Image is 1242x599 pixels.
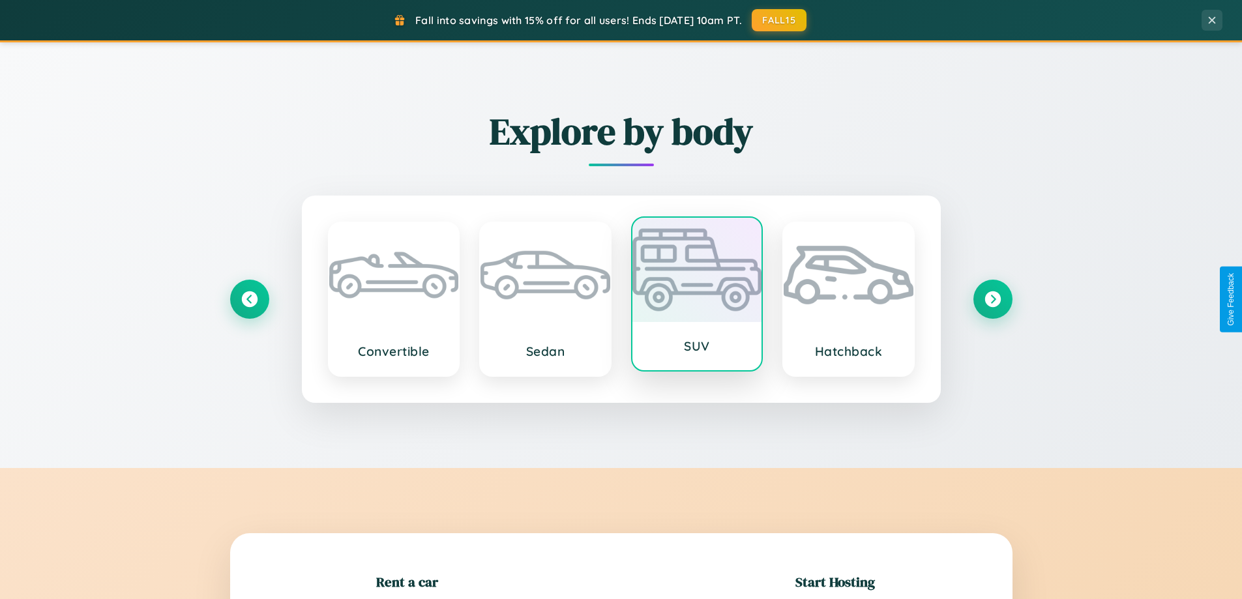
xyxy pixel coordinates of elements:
[797,343,900,359] h3: Hatchback
[230,106,1013,156] h2: Explore by body
[1226,273,1235,326] div: Give Feedback
[494,343,597,359] h3: Sedan
[376,572,438,591] h2: Rent a car
[645,338,749,354] h3: SUV
[795,572,875,591] h2: Start Hosting
[342,343,446,359] h3: Convertible
[415,14,742,27] span: Fall into savings with 15% off for all users! Ends [DATE] 10am PT.
[752,9,806,31] button: FALL15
